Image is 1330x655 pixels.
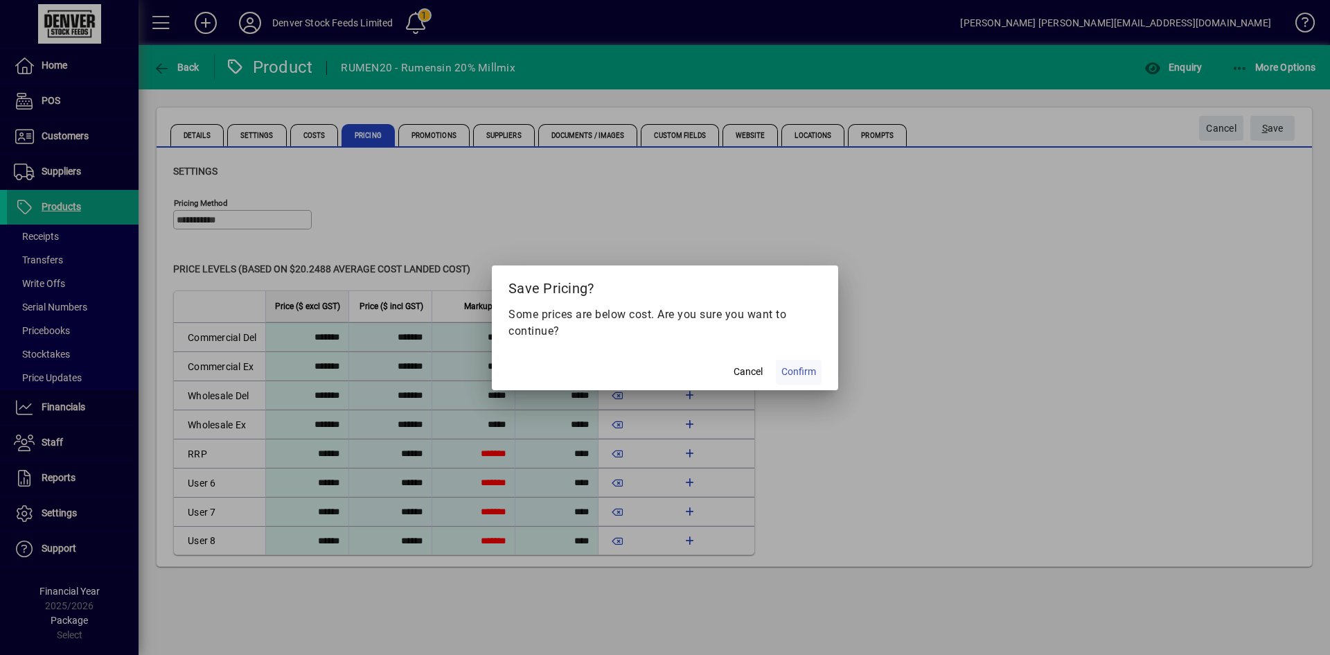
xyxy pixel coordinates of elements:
[776,360,822,385] button: Confirm
[734,365,763,379] span: Cancel
[492,265,838,306] h2: Save Pricing?
[508,306,822,340] p: Some prices are below cost. Are you sure you want to continue?
[781,365,816,379] span: Confirm
[726,360,770,385] button: Cancel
